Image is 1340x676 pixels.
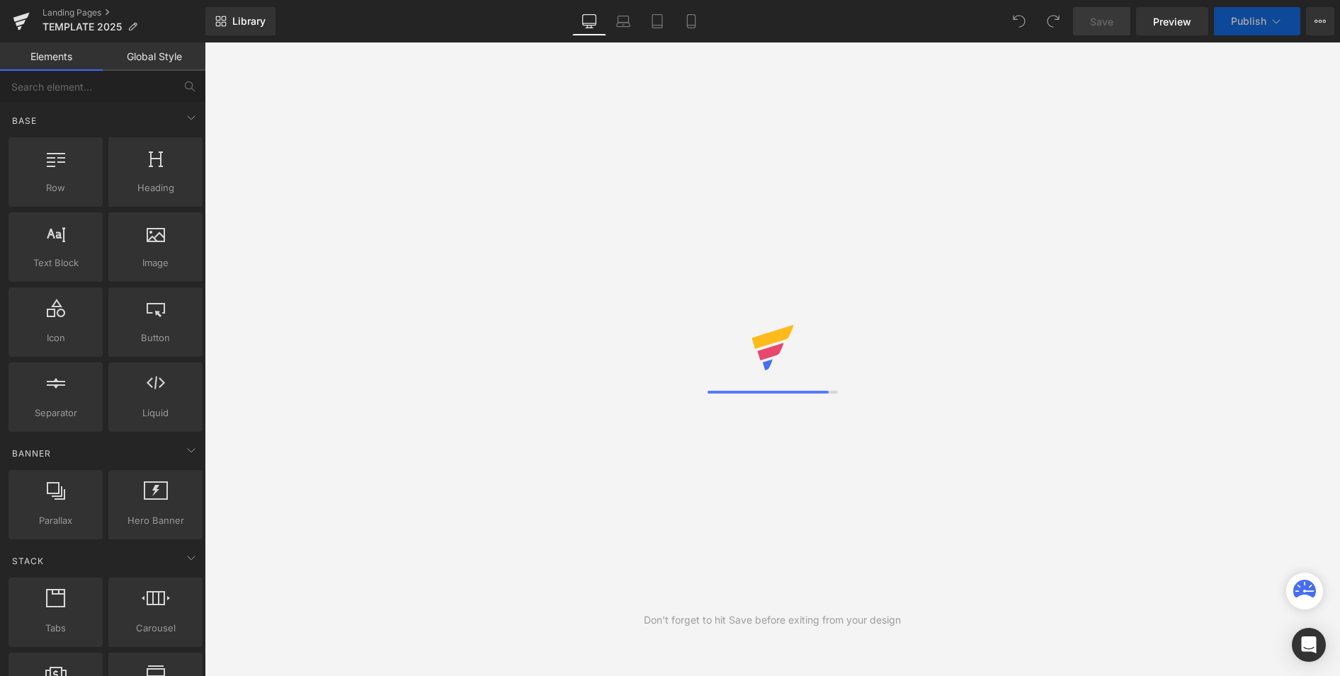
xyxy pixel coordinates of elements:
span: Image [113,256,198,270]
span: Save [1090,14,1113,29]
a: Tablet [640,7,674,35]
div: Don't forget to hit Save before exiting from your design [644,612,901,628]
span: TEMPLATE 2025 [42,21,122,33]
span: Tabs [13,621,98,636]
a: Mobile [674,7,708,35]
a: Desktop [572,7,606,35]
span: Preview [1153,14,1191,29]
span: Base [11,114,38,127]
span: Hero Banner [113,513,198,528]
div: Open Intercom Messenger [1292,628,1326,662]
a: Preview [1136,7,1208,35]
button: Redo [1039,7,1067,35]
span: Text Block [13,256,98,270]
span: Stack [11,554,45,568]
a: Landing Pages [42,7,205,18]
span: Banner [11,447,52,460]
span: Row [13,181,98,195]
span: Heading [113,181,198,195]
button: Publish [1214,7,1300,35]
span: Library [232,15,266,28]
span: Separator [13,406,98,420]
span: Carousel [113,621,198,636]
button: More [1306,7,1334,35]
a: Global Style [103,42,205,71]
a: Laptop [606,7,640,35]
span: Liquid [113,406,198,420]
a: New Library [205,7,276,35]
button: Undo [1005,7,1033,35]
span: Icon [13,331,98,345]
span: Parallax [13,513,98,528]
span: Publish [1231,16,1266,27]
span: Button [113,331,198,345]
